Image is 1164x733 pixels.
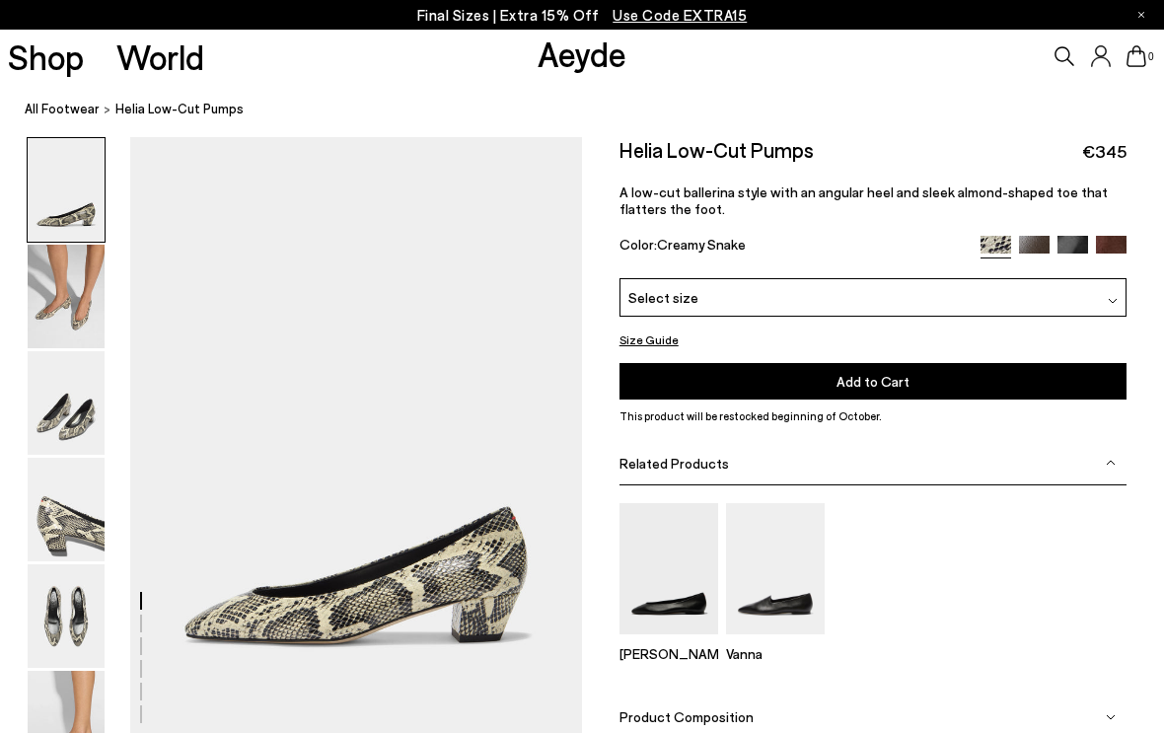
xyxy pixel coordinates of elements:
span: €345 [1082,139,1127,164]
img: Helia Low-Cut Pumps - Image 2 [28,245,105,348]
img: Vanna Almond-Toe Loafers [726,503,825,634]
a: 0 [1127,45,1146,67]
img: svg%3E [1108,296,1118,306]
span: Add to Cart [837,373,909,390]
p: Vanna [726,645,825,662]
span: 0 [1146,51,1156,62]
p: This product will be restocked beginning of October. [619,407,1128,425]
button: Size Guide [619,328,679,352]
span: Product Composition [619,708,754,725]
a: Aeyde [538,33,626,74]
a: Shop [8,39,84,74]
img: svg%3E [1106,712,1116,722]
img: svg%3E [1106,458,1116,468]
h2: Helia Low-Cut Pumps [619,137,814,162]
a: World [116,39,204,74]
span: Related Products [619,455,729,472]
img: Ellie Almond-Toe Flats [619,503,718,634]
p: A low-cut ballerina style with an angular heel and sleek almond-shaped toe that flatters the foot. [619,183,1128,217]
nav: breadcrumb [25,83,1164,137]
img: Helia Low-Cut Pumps - Image 1 [28,138,105,242]
img: Helia Low-Cut Pumps - Image 5 [28,564,105,668]
button: Add to Cart [619,363,1128,400]
span: Helia Low-Cut Pumps [115,99,244,119]
a: Vanna Almond-Toe Loafers Vanna [726,621,825,662]
img: Helia Low-Cut Pumps - Image 4 [28,458,105,561]
div: Color: [619,236,965,258]
p: Final Sizes | Extra 15% Off [417,3,748,28]
p: [PERSON_NAME] [619,645,718,662]
span: Navigate to /collections/ss25-final-sizes [613,6,747,24]
a: All Footwear [25,99,100,119]
a: Ellie Almond-Toe Flats [PERSON_NAME] [619,621,718,662]
span: Select size [628,287,698,308]
span: Creamy Snake [657,236,746,253]
img: Helia Low-Cut Pumps - Image 3 [28,351,105,455]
